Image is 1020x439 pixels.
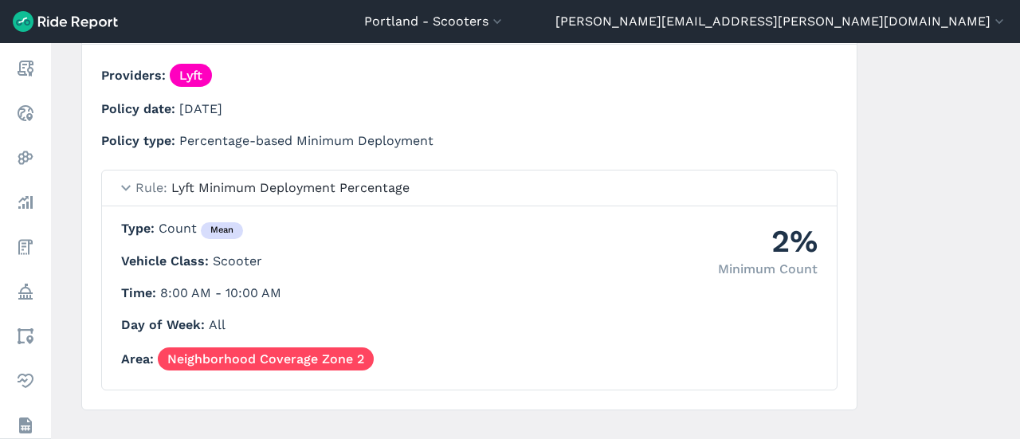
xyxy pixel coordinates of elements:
[121,351,158,366] span: Area
[201,222,243,240] div: mean
[11,233,40,261] a: Fees
[121,253,213,268] span: Vehicle Class
[121,285,160,300] span: Time
[121,221,159,236] span: Type
[121,317,209,332] span: Day of Week
[170,64,212,87] a: Lyft
[11,366,40,395] a: Health
[159,221,243,236] span: Count
[179,101,222,116] span: [DATE]
[135,180,171,195] span: Rule
[13,11,118,32] img: Ride Report
[101,101,179,116] span: Policy date
[101,68,170,83] span: Providers
[11,188,40,217] a: Analyze
[213,253,262,268] span: Scooter
[160,285,281,300] span: 8:00 AM - 10:00 AM
[11,54,40,83] a: Report
[179,133,433,148] span: Percentage-based Minimum Deployment
[11,99,40,127] a: Realtime
[102,171,837,206] summary: RuleLyft Minimum Deployment Percentage
[101,133,179,148] span: Policy type
[11,322,40,351] a: Areas
[158,347,374,370] a: Neighborhood Coverage Zone 2
[555,12,1007,31] button: [PERSON_NAME][EMAIL_ADDRESS][PERSON_NAME][DOMAIN_NAME]
[171,180,410,195] span: Lyft Minimum Deployment Percentage
[364,12,505,31] button: Portland - Scooters
[718,260,818,279] div: Minimum Count
[11,277,40,306] a: Policy
[11,143,40,172] a: Heatmaps
[209,317,226,332] span: All
[718,219,818,263] div: 2%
